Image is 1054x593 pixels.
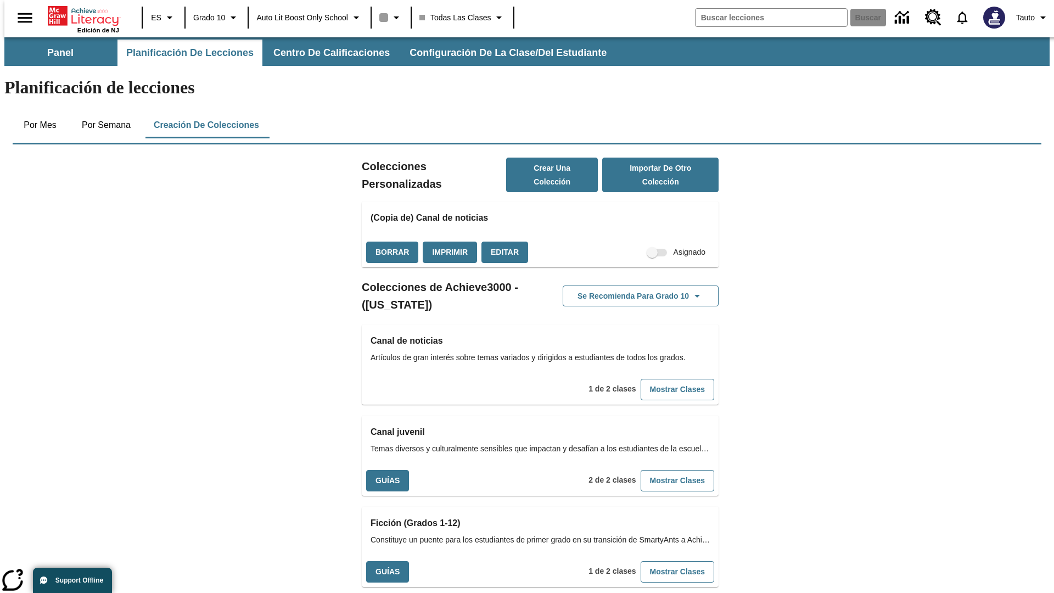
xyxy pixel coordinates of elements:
[47,47,74,59] span: Panel
[33,568,112,593] button: Support Offline
[145,112,268,138] button: Creación de colecciones
[641,561,714,583] button: Mostrar Clases
[371,424,710,440] h3: Canal juvenil
[588,475,636,484] span: 2 de 2 clases
[948,3,977,32] a: Notificaciones
[371,443,710,455] span: Temas diversos y culturalmente sensibles que impactan y desafían a los estudiantes de la escuela ...
[641,470,714,491] button: Mostrar Clases
[366,561,409,583] button: Guías
[401,40,615,66] button: Configuración de la clase/del estudiante
[48,5,119,27] a: Portada
[371,534,710,546] span: Constituye un puente para los estudiantes de primer grado en su transición de SmartyAnts a Achiev...
[563,286,719,307] button: Se recomienda para Grado 10
[983,7,1005,29] img: Avatar
[117,40,262,66] button: Planificación de lecciones
[55,577,103,584] span: Support Offline
[4,40,616,66] div: Subbarra de navegación
[588,384,636,393] span: 1 de 2 clases
[4,37,1050,66] div: Subbarra de navegación
[366,242,418,263] button: Borrar
[371,210,710,226] h3: (Copia de) Canal de noticias
[415,8,511,27] button: Clase: Todas las clases, Selecciona una clase
[252,8,367,27] button: Escuela: Auto Lit Boost only School, Seleccione su escuela
[189,8,244,27] button: Grado: Grado 10, Elige un grado
[256,12,348,24] span: Auto Lit Boost only School
[5,40,115,66] button: Panel
[13,112,68,138] button: Por mes
[73,112,139,138] button: Por semana
[151,12,161,24] span: ES
[481,242,528,263] button: Editar
[193,12,225,24] span: Grado 10
[506,158,598,192] button: Crear una colección
[423,242,477,263] button: Imprimir, Se abrirá en una ventana nueva
[888,3,918,33] a: Centro de información
[362,278,540,314] h2: Colecciones de Achieve3000 - ([US_STATE])
[9,2,41,34] button: Abrir el menú lateral
[674,247,705,258] span: Asignado
[4,77,1050,98] h1: Planificación de lecciones
[1012,8,1054,27] button: Perfil/Configuración
[602,158,719,192] button: Importar de otro Colección
[1016,12,1035,24] span: Tauto
[77,27,119,33] span: Edición de NJ
[146,8,181,27] button: Lenguaje: ES, Selecciona un idioma
[977,3,1012,32] button: Escoja un nuevo avatar
[265,40,399,66] button: Centro de calificaciones
[410,47,607,59] span: Configuración de la clase/del estudiante
[371,333,710,349] h3: Canal de noticias
[362,158,506,193] h2: Colecciones Personalizadas
[48,4,119,33] div: Portada
[371,516,710,531] h3: Ficción (Grados 1-12)
[419,12,491,24] span: Todas las clases
[918,3,948,32] a: Centro de recursos, Se abrirá en una pestaña nueva.
[696,9,847,26] input: Buscar campo
[126,47,254,59] span: Planificación de lecciones
[273,47,390,59] span: Centro de calificaciones
[641,379,714,400] button: Mostrar Clases
[588,567,636,575] span: 1 de 2 clases
[366,470,409,491] button: Guías
[371,352,710,363] span: Artículos de gran interés sobre temas variados y dirigidos a estudiantes de todos los grados.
